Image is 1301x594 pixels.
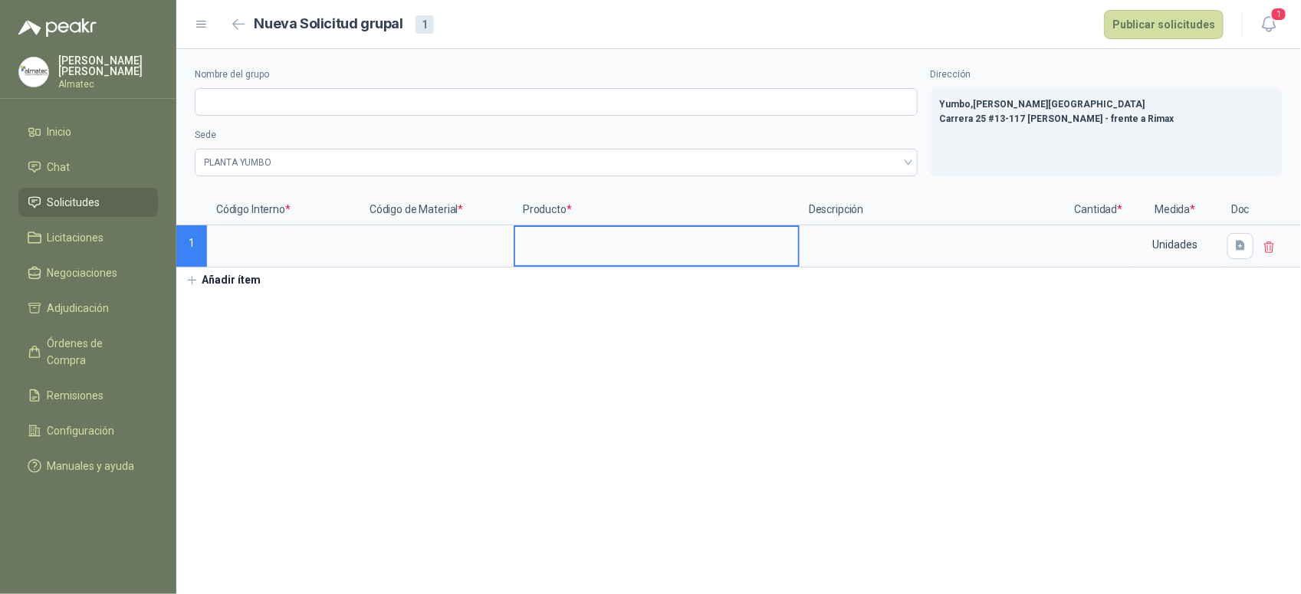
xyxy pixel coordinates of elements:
img: Company Logo [19,57,48,87]
p: Carrera 25 #13-117 [PERSON_NAME] - frente a Rimax [939,112,1273,126]
a: Negociaciones [18,258,158,287]
p: Doc [1221,195,1260,225]
button: 1 [1255,11,1283,38]
button: Añadir ítem [176,267,271,294]
span: PLANTA YUMBO [204,151,908,174]
a: Inicio [18,117,158,146]
span: Configuración [48,422,115,439]
label: Sede [195,128,918,143]
div: 1 [416,15,434,34]
span: Solicitudes [48,194,100,211]
p: Producto [514,195,800,225]
span: Órdenes de Compra [48,335,143,369]
a: Adjudicación [18,294,158,323]
p: Código Interno [207,195,360,225]
p: [PERSON_NAME] [PERSON_NAME] [58,55,158,77]
span: Inicio [48,123,72,140]
p: Código de Material [360,195,514,225]
a: Manuales y ayuda [18,451,158,481]
a: Chat [18,153,158,182]
h2: Nueva Solicitud grupal [255,13,403,35]
span: Remisiones [48,387,104,404]
span: Licitaciones [48,229,104,246]
span: Chat [48,159,71,176]
p: Yumbo , [PERSON_NAME][GEOGRAPHIC_DATA] [939,97,1273,112]
img: Logo peakr [18,18,97,37]
p: Medida [1129,195,1221,225]
a: Licitaciones [18,223,158,252]
span: Adjudicación [48,300,110,317]
a: Solicitudes [18,188,158,217]
p: Cantidad [1068,195,1129,225]
p: Descripción [800,195,1068,225]
div: Unidades [1131,227,1220,262]
span: Negociaciones [48,264,118,281]
a: Remisiones [18,381,158,410]
a: Órdenes de Compra [18,329,158,375]
span: 1 [1270,7,1287,21]
button: Publicar solicitudes [1104,10,1224,39]
span: Manuales y ayuda [48,458,135,474]
p: Almatec [58,80,158,89]
label: Nombre del grupo [195,67,918,82]
label: Dirección [930,67,1283,82]
p: 1 [176,225,207,267]
a: Configuración [18,416,158,445]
